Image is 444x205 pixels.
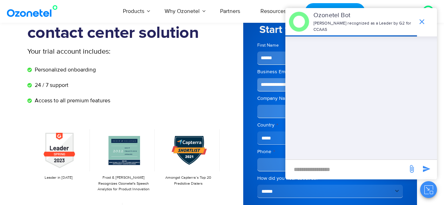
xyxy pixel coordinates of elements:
span: Personalized onboarding [33,66,96,74]
label: Phone [257,148,403,155]
label: Business Email [257,68,403,75]
a: Request a Demo [305,3,365,20]
label: Country [257,122,403,129]
p: Ozonetel Bot [313,11,414,20]
p: [PERSON_NAME] recognized as a Leader by G2 for CCAAS [313,20,414,33]
p: Leader in [DATE] [31,175,87,181]
div: new-msg-input [289,163,404,176]
p: Frost & [PERSON_NAME] Recognizes Ozonetel's Speech Analytics for Product Innovation [95,175,151,192]
img: header [289,12,309,32]
span: 24 / 7 support [33,81,68,89]
span: send message [419,162,433,176]
span: end chat or minimize [415,15,429,29]
p: Amongst Capterra’s Top 20 Predictive Dialers [160,175,216,186]
label: Company Name [257,95,403,102]
p: Your trial account includes: [27,46,170,57]
h5: Start your 7 day free trial now [257,25,403,35]
span: Access to all premium features [33,96,110,105]
button: Close chat [420,181,437,198]
span: send message [405,162,419,176]
label: How did you hear about us? [257,175,403,182]
label: First Name [257,42,328,49]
